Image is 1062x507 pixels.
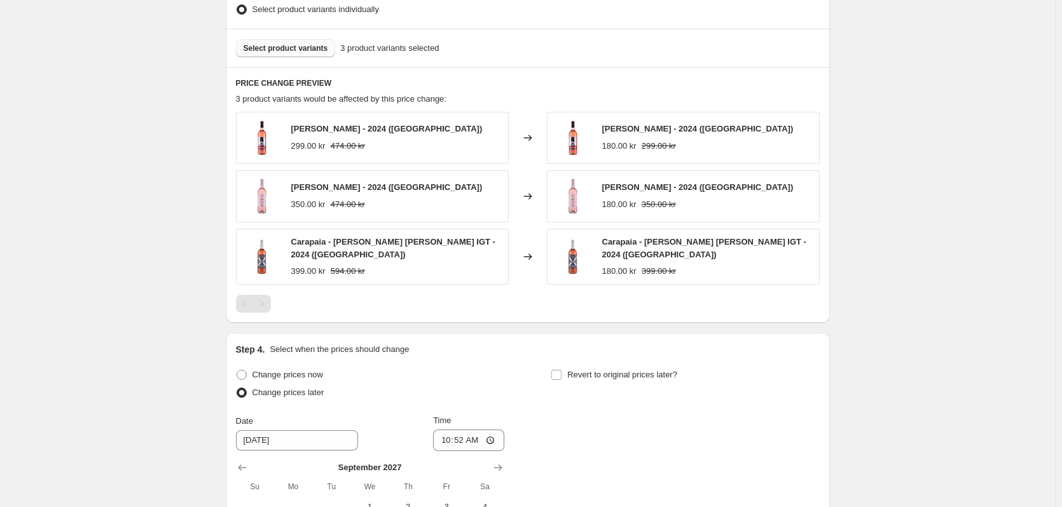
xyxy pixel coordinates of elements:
[291,124,483,133] span: [PERSON_NAME] - 2024 ([GEOGRAPHIC_DATA])
[642,140,676,152] strike: 299.00 kr
[252,388,324,397] span: Change prices later
[471,482,499,492] span: Sa
[567,370,677,379] span: Revert to original prices later?
[243,238,281,276] img: Carapaia-RosatoSiciliaIGT-2024_Ir017_80x.jpg
[331,198,365,211] strike: 474.00 kr
[243,119,281,157] img: BaronDeTuris_2024_vh0142_80x.jpg
[317,482,345,492] span: Tu
[433,429,504,451] input: 12:00
[291,237,495,259] span: Carapaia - [PERSON_NAME] [PERSON_NAME] IGT - 2024 ([GEOGRAPHIC_DATA])
[252,370,323,379] span: Change prices now
[236,39,336,57] button: Select product variants
[233,459,251,477] button: Show previous month, August 2027
[602,237,806,259] span: Carapaia - [PERSON_NAME] [PERSON_NAME] IGT - 2024 ([GEOGRAPHIC_DATA])
[554,238,592,276] img: Carapaia-RosatoSiciliaIGT-2024_Ir017_80x.jpg
[236,430,358,450] input: 9/17/2025
[394,482,422,492] span: Th
[291,198,326,211] div: 350.00 kr
[340,42,439,55] span: 3 product variants selected
[252,4,379,14] span: Select product variants individually
[270,343,409,356] p: Select when the prices should change
[291,265,326,278] div: 399.00 kr
[427,477,465,497] th: Friday
[489,459,507,477] button: Show next month, October 2027
[602,182,794,192] span: [PERSON_NAME] - 2024 ([GEOGRAPHIC_DATA])
[602,124,794,133] span: [PERSON_NAME] - 2024 ([GEOGRAPHIC_DATA])
[355,482,383,492] span: We
[236,477,274,497] th: Sunday
[312,477,350,497] th: Tuesday
[554,119,592,157] img: BaronDeTuris_2024_vh0142_80x.jpg
[241,482,269,492] span: Su
[602,140,637,152] div: 180.00 kr
[350,477,389,497] th: Wednesday
[331,140,365,152] strike: 474.00 kr
[243,177,281,215] img: CalaReyRosado-2024_b02_80x.jpg
[389,477,427,497] th: Thursday
[433,416,451,425] span: Time
[236,78,820,88] h6: PRICE CHANGE PREVIEW
[602,265,637,278] div: 180.00 kr
[236,343,265,356] h2: Step 4.
[236,295,271,313] nav: Pagination
[279,482,307,492] span: Mo
[274,477,312,497] th: Monday
[642,198,676,211] strike: 350.00 kr
[291,140,326,152] div: 299.00 kr
[554,177,592,215] img: CalaReyRosado-2024_b02_80x.jpg
[465,477,504,497] th: Saturday
[291,182,483,192] span: [PERSON_NAME] - 2024 ([GEOGRAPHIC_DATA])
[236,416,253,426] span: Date
[331,265,365,278] strike: 594.00 kr
[236,94,446,104] span: 3 product variants would be affected by this price change:
[244,43,328,53] span: Select product variants
[432,482,460,492] span: Fr
[642,265,676,278] strike: 399.00 kr
[602,198,637,211] div: 180.00 kr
